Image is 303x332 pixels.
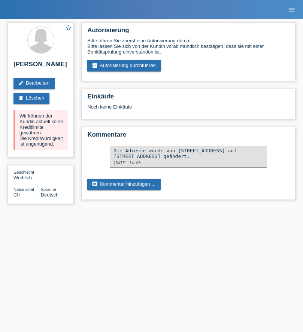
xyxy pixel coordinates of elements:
i: edit [18,80,24,86]
a: assignment_turned_inAutorisierung durchführen [87,60,161,71]
i: comment [92,181,98,187]
div: Weiblich [13,169,41,180]
h2: Autorisierung [87,27,290,38]
div: Bitte führen Sie zuerst eine Autorisierung durch. Bitte lassen Sie sich von der Kundin vorab münd... [87,38,290,55]
div: Wir können der Kundin aktuell keine Kreditlimite gewähren. Die Kreditwürdigkeit ist ungenügend. [13,110,68,150]
a: deleteLöschen [13,93,49,104]
div: [DATE] 14:00 [113,161,263,165]
div: Noch keine Einkäufe [87,104,290,115]
h2: [PERSON_NAME] [13,61,68,72]
i: delete [18,95,24,101]
h2: Kommentare [87,131,290,142]
a: editBearbeiten [13,78,55,89]
a: commentKommentar hinzufügen ... [87,179,161,190]
i: assignment_turned_in [92,63,98,68]
span: Schweiz [13,192,21,198]
span: Nationalität [13,187,34,192]
span: Deutsch [41,192,59,198]
i: menu [288,6,296,13]
div: Die Adresse wurde von [STREET_ADDRESS] auf [STREET_ADDRESS] geändert. [113,148,263,159]
i: star_border [65,24,72,31]
a: menu [284,7,299,12]
h2: Einkäufe [87,93,290,104]
a: star_border [65,24,72,32]
span: Sprache [41,187,56,192]
span: Geschlecht [13,170,34,174]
